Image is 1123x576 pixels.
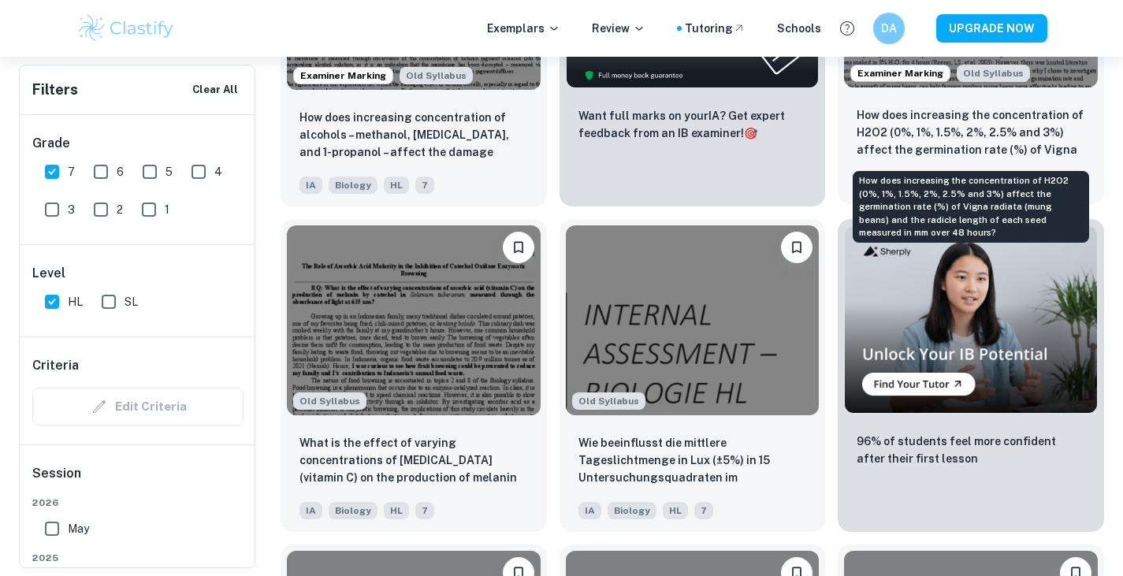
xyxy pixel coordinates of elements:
div: Starting from the May 2025 session, the Biology IA requirements have changed. It's OK to refer to... [400,67,473,84]
div: Criteria filters are unavailable when searching by topic [32,388,244,425]
button: Bookmark [781,232,813,263]
span: IA [299,502,322,519]
span: Old Syllabus [400,67,473,84]
h6: Level [32,264,244,283]
span: HL [384,177,409,194]
span: 5 [165,163,173,180]
span: 2 [117,201,123,218]
span: HL [663,502,688,519]
span: 7 [68,163,75,180]
span: 🎯 [744,127,757,139]
span: Biology [329,177,377,194]
h6: Session [32,464,244,496]
span: Old Syllabus [293,392,366,410]
div: Starting from the May 2025 session, the Biology IA requirements have changed. It's OK to refer to... [572,392,645,410]
h6: Filters [32,79,78,101]
button: Help and Feedback [834,15,861,42]
img: Biology IA example thumbnail: What is the effect of varying concentrat [287,225,541,415]
img: Thumbnail [844,225,1098,414]
span: 4 [214,163,222,180]
span: 7 [694,502,713,519]
a: Starting from the May 2025 session, the Biology IA requirements have changed. It's OK to refer to... [560,219,826,532]
span: Examiner Marking [851,66,950,80]
span: HL [68,293,83,310]
p: Wie beeinflusst die mittlere Tageslichtmenge in Lux (±5%) in 15 Untersuchungsquadraten im Schulga... [578,434,807,488]
span: HL [384,502,409,519]
span: 2026 [32,496,244,510]
p: How does increasing concentration of alcohols – methanol, ethanol, and 1-propanol – affect the da... [299,109,528,162]
span: 2025 [32,551,244,565]
span: 7 [415,502,434,519]
p: Exemplars [487,20,560,37]
button: Bookmark [503,232,534,263]
h6: DA [879,20,898,37]
span: IA [299,177,322,194]
h6: Criteria [32,356,79,375]
a: Tutoring [685,20,746,37]
img: Clastify logo [76,13,177,44]
div: Starting from the May 2025 session, the Biology IA requirements have changed. It's OK to refer to... [957,65,1030,82]
div: How does increasing the concentration of H2O2 (0%, 1%, 1.5%, 2%, 2.5% and 3%) affect the germinat... [853,171,1089,243]
span: Old Syllabus [957,65,1030,82]
span: 1 [165,201,169,218]
span: 7 [415,177,434,194]
h6: Grade [32,134,244,153]
img: Biology IA example thumbnail: Wie beeinflusst die mittlere Tageslichtm [566,225,820,415]
p: 96% of students feel more confident after their first lesson [857,433,1085,467]
a: Thumbnail96% of students feel more confident after their first lesson [838,219,1104,532]
p: What is the effect of varying concentrations of ascorbic acid (vitamin C) on the production of me... [299,434,528,488]
span: Biology [608,502,656,519]
span: SL [125,293,138,310]
button: UPGRADE NOW [936,14,1047,43]
span: Examiner Marking [294,69,392,83]
span: Biology [329,502,377,519]
span: May [68,520,89,537]
span: Old Syllabus [572,392,645,410]
p: Review [592,20,645,37]
span: IA [578,502,601,519]
button: DA [873,13,905,44]
p: How does increasing the concentration of H2O2 (0%, 1%, 1.5%, 2%, 2.5% and 3%) affect the germinat... [857,106,1085,160]
div: Starting from the May 2025 session, the Biology IA requirements have changed. It's OK to refer to... [293,392,366,410]
a: Starting from the May 2025 session, the Biology IA requirements have changed. It's OK to refer to... [281,219,547,532]
p: Want full marks on your IA ? Get expert feedback from an IB examiner! [578,107,807,142]
a: Schools [777,20,821,37]
span: 3 [68,201,75,218]
span: 6 [117,163,124,180]
button: Clear All [188,78,242,102]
